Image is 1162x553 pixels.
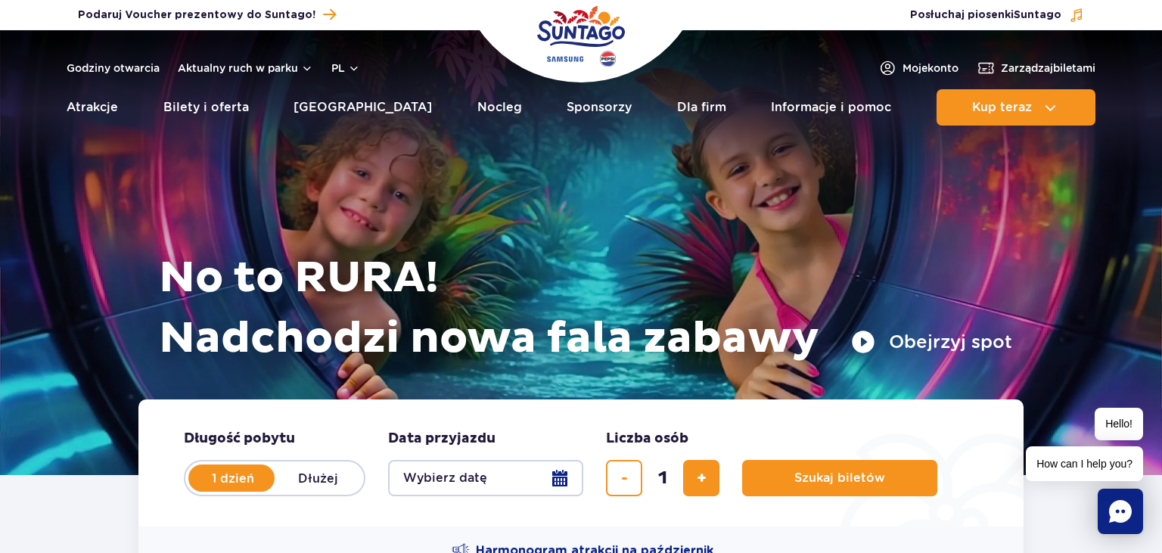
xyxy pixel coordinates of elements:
span: Moje konto [903,61,958,76]
a: Dla firm [677,89,726,126]
input: liczba biletów [645,460,681,496]
a: Nocleg [477,89,522,126]
button: Aktualny ruch w parku [178,62,313,74]
h1: No to RURA! Nadchodzi nowa fala zabawy [159,248,1012,369]
span: Suntago [1014,10,1061,20]
span: Podaruj Voucher prezentowy do Suntago! [78,8,315,23]
span: Szukaj biletów [794,471,885,485]
span: Data przyjazdu [388,430,496,448]
a: Sponsorzy [567,89,632,126]
button: Wybierz datę [388,460,583,496]
label: Dłużej [275,462,361,494]
button: dodaj bilet [683,460,719,496]
a: Atrakcje [67,89,118,126]
button: Posłuchaj piosenkiSuntago [910,8,1084,23]
label: 1 dzień [190,462,276,494]
span: Długość pobytu [184,430,295,448]
div: Chat [1098,489,1143,534]
span: Liczba osób [606,430,688,448]
button: Obejrzyj spot [851,330,1012,354]
button: pl [331,61,360,76]
a: Podaruj Voucher prezentowy do Suntago! [78,5,336,25]
a: Informacje i pomoc [771,89,891,126]
a: Zarządzajbiletami [977,59,1095,77]
button: Kup teraz [937,89,1095,126]
a: Bilety i oferta [163,89,249,126]
a: Mojekonto [878,59,958,77]
button: Szukaj biletów [742,460,937,496]
button: usuń bilet [606,460,642,496]
span: Posłuchaj piosenki [910,8,1061,23]
a: Godziny otwarcia [67,61,160,76]
span: How can I help you? [1026,446,1143,481]
span: Kup teraz [972,101,1032,114]
form: Planowanie wizyty w Park of Poland [138,399,1024,527]
span: Zarządzaj biletami [1001,61,1095,76]
a: [GEOGRAPHIC_DATA] [294,89,432,126]
span: Hello! [1095,408,1143,440]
